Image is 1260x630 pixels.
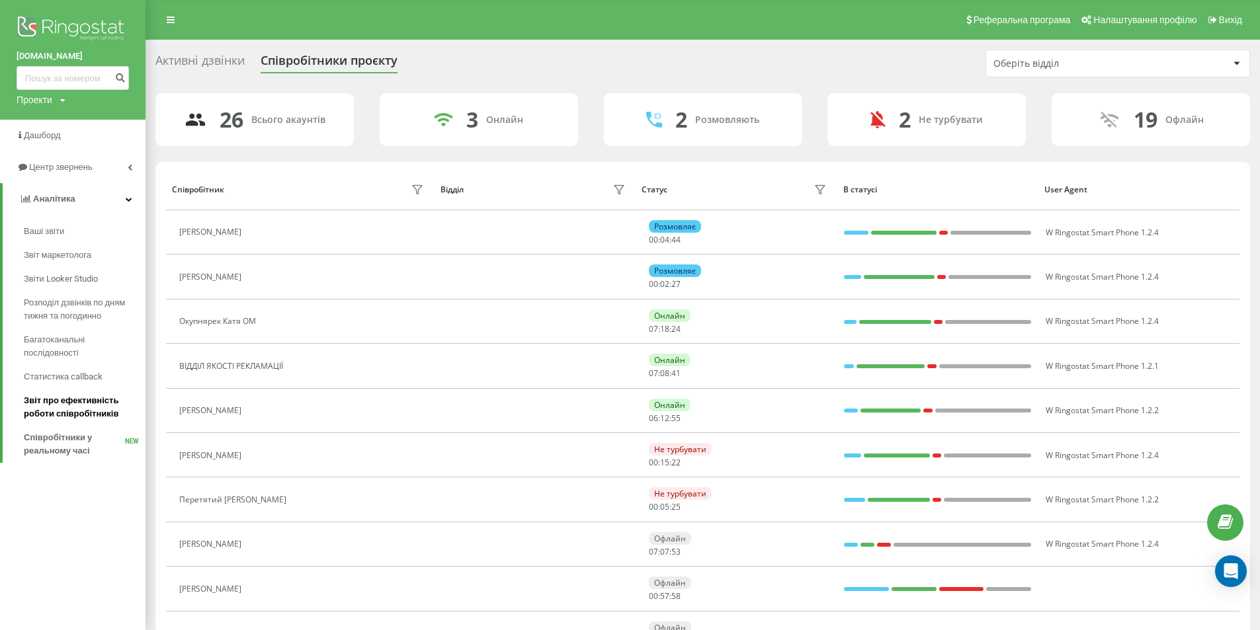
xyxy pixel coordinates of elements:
span: 04 [660,234,669,245]
div: [PERSON_NAME] [179,539,245,549]
div: В статусі [843,185,1032,194]
a: Звіт маркетолога [24,243,146,267]
div: : : [649,235,681,245]
span: 00 [649,234,658,245]
span: 18 [660,323,669,335]
span: 58 [671,590,681,602]
div: User Agent [1044,185,1233,194]
span: Ваші звіти [24,225,64,238]
div: Не турбувати [919,114,983,126]
span: Звіт маркетолога [24,249,91,262]
span: Вихід [1219,15,1242,25]
div: : : [649,458,681,467]
div: 3 [466,107,478,132]
span: 53 [671,546,681,557]
a: [DOMAIN_NAME] [17,50,129,63]
a: Аналiтика [3,183,146,215]
div: [PERSON_NAME] [179,227,245,237]
span: 06 [649,413,658,424]
span: Розподіл дзвінків по дням тижня та погодинно [24,296,139,323]
div: [PERSON_NAME] [179,451,245,460]
span: 41 [671,368,681,379]
span: 12 [660,413,669,424]
a: Звіти Looker Studio [24,267,146,291]
span: 08 [660,368,669,379]
div: Онлайн [649,399,691,411]
div: : : [649,280,681,289]
a: Розподіл дзвінків по дням тижня та погодинно [24,291,146,328]
div: : : [649,592,681,601]
span: Звіти Looker Studio [24,272,98,286]
a: Звіт про ефективність роботи співробітників [24,389,146,426]
input: Пошук за номером [17,66,129,90]
div: : : [649,502,681,512]
div: Онлайн [486,114,523,126]
span: 15 [660,457,669,468]
span: W Ringostat Smart Phone 1.2.2 [1046,405,1159,416]
div: Офлайн [1165,114,1204,126]
span: 07 [660,546,669,557]
div: Розмовляє [649,264,701,277]
span: Центр звернень [29,162,93,172]
div: Відділ [441,185,464,194]
span: 27 [671,278,681,290]
div: : : [649,325,681,334]
span: 25 [671,501,681,512]
span: Аналiтика [33,194,75,204]
span: 24 [671,323,681,335]
div: [PERSON_NAME] [179,584,245,594]
span: W Ringostat Smart Phone 1.2.4 [1046,271,1159,282]
div: Не турбувати [649,443,712,455]
div: : : [649,369,681,378]
span: 07 [649,323,658,335]
span: Звіт про ефективність роботи співробітників [24,394,139,420]
div: Онлайн [649,354,691,366]
a: Статистика callback [24,365,146,389]
div: Розмовляє [649,220,701,233]
div: Всього акаунтів [251,114,325,126]
img: Ringostat logo [17,13,129,46]
span: Налаштування профілю [1093,15,1197,25]
span: 00 [649,590,658,602]
div: 19 [1134,107,1157,132]
span: W Ringostat Smart Phone 1.2.4 [1046,227,1159,238]
div: Окупнярек Катя ОМ [179,317,259,326]
span: Багатоканальні послідовності [24,333,139,360]
span: W Ringostat Smart Phone 1.2.4 [1046,450,1159,461]
a: Ваші звіти [24,219,146,243]
div: : : [649,414,681,423]
div: : : [649,547,681,557]
span: 55 [671,413,681,424]
div: [PERSON_NAME] [179,272,245,282]
span: 07 [649,368,658,379]
span: 02 [660,278,669,290]
div: Офлайн [649,576,691,589]
div: Онлайн [649,309,691,322]
div: 26 [220,107,243,132]
span: W Ringostat Smart Phone 1.2.4 [1046,538,1159,549]
div: Розмовляють [695,114,759,126]
span: 00 [649,278,658,290]
div: 2 [675,107,687,132]
a: Багатоканальні послідовності [24,328,146,365]
span: Статистика callback [24,370,103,383]
span: 05 [660,501,669,512]
div: ВІДДІЛ ЯКОСТІ РЕКЛАМАЦІЇ [179,362,286,371]
div: Статус [642,185,667,194]
div: Офлайн [649,532,691,545]
div: Співробітники проєкту [261,54,398,74]
span: Співробітники у реальному часі [24,431,125,457]
span: 07 [649,546,658,557]
div: Open Intercom Messenger [1215,555,1247,587]
div: 2 [899,107,911,132]
span: Реферальна програма [974,15,1071,25]
a: Співробітники у реальному часіNEW [24,426,146,463]
span: W Ringostat Smart Phone 1.2.2 [1046,494,1159,505]
span: W Ringostat Smart Phone 1.2.4 [1046,315,1159,327]
span: 57 [660,590,669,602]
span: 00 [649,457,658,468]
div: Не турбувати [649,487,712,500]
div: Співробітник [172,185,224,194]
div: Проекти [17,93,52,106]
span: 44 [671,234,681,245]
